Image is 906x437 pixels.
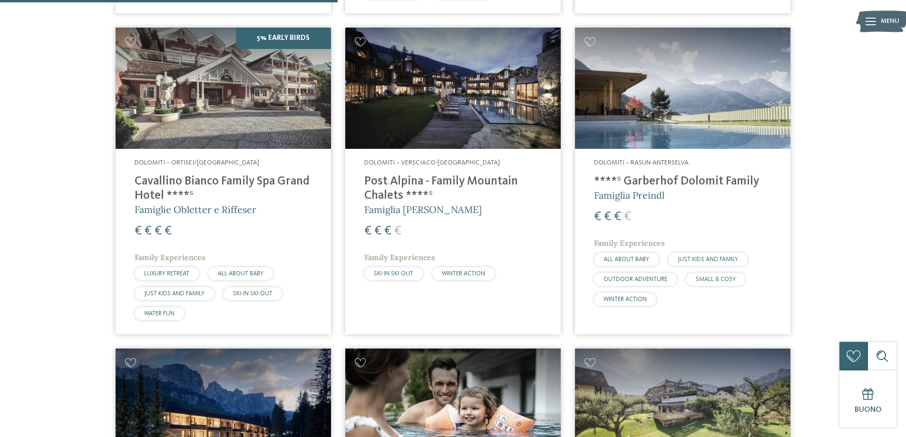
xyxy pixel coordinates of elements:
span: Dolomiti – Versciaco-[GEOGRAPHIC_DATA] [364,159,500,166]
span: WINTER ACTION [442,271,485,277]
a: Buono [839,370,896,427]
span: JUST KIDS AND FAMILY [678,256,738,262]
span: ALL ABOUT BABY [604,256,649,262]
span: ALL ABOUT BABY [218,271,263,277]
span: Buono [855,406,882,414]
span: € [594,211,601,223]
span: Famiglia Preindl [594,189,664,201]
h4: Post Alpina - Family Mountain Chalets ****ˢ [364,175,542,203]
span: Dolomiti – Rasun-Anterselva [594,159,689,166]
img: Cercate un hotel per famiglie? Qui troverete solo i migliori! [575,28,790,149]
span: € [135,225,142,237]
a: Cercate un hotel per famiglie? Qui troverete solo i migliori! 5% Early Birds Dolomiti – Ortisei/[... [116,28,331,334]
h4: Cavallino Bianco Family Spa Grand Hotel ****ˢ [135,175,312,203]
h4: ****ˢ Garberhof Dolomit Family [594,175,771,189]
span: € [374,225,381,237]
a: Cercate un hotel per famiglie? Qui troverete solo i migliori! Dolomiti – Rasun-Anterselva ****ˢ G... [575,28,790,334]
span: WATER FUN [144,311,175,317]
img: Family Spa Grand Hotel Cavallino Bianco ****ˢ [116,28,331,149]
span: Family Experiences [135,252,205,262]
span: SKI-IN SKI-OUT [374,271,413,277]
span: SMALL & COSY [696,276,736,282]
span: € [165,225,172,237]
span: Family Experiences [364,252,435,262]
span: € [364,225,371,237]
a: Cercate un hotel per famiglie? Qui troverete solo i migliori! Dolomiti – Versciaco-[GEOGRAPHIC_DA... [345,28,561,334]
span: Family Experiences [594,238,665,248]
span: Famiglia [PERSON_NAME] [364,204,482,215]
span: SKI-IN SKI-OUT [233,291,273,297]
span: € [604,211,611,223]
span: € [384,225,391,237]
span: WINTER ACTION [604,296,647,302]
span: € [624,211,631,223]
span: OUTDOOR ADVENTURE [604,276,667,282]
span: € [394,225,401,237]
span: € [614,211,621,223]
span: € [155,225,162,237]
span: LUXURY RETREAT [144,271,189,277]
img: Post Alpina - Family Mountain Chalets ****ˢ [345,28,561,149]
span: Dolomiti – Ortisei/[GEOGRAPHIC_DATA] [135,159,259,166]
span: € [145,225,152,237]
span: Famiglie Obletter e Riffeser [135,204,256,215]
span: JUST KIDS AND FAMILY [144,291,205,297]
